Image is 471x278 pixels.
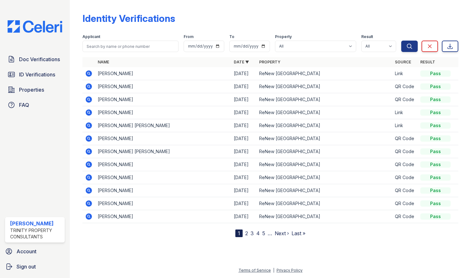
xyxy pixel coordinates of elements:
[16,263,36,270] span: Sign out
[392,119,418,132] td: Link
[257,93,392,106] td: ReNew [GEOGRAPHIC_DATA]
[231,132,257,145] td: [DATE]
[257,67,392,80] td: ReNew [GEOGRAPHIC_DATA]
[420,200,451,207] div: Pass
[95,171,231,184] td: [PERSON_NAME]
[19,55,60,63] span: Doc Verifications
[95,132,231,145] td: [PERSON_NAME]
[19,101,29,109] span: FAQ
[257,119,392,132] td: ReNew [GEOGRAPHIC_DATA]
[82,13,175,24] div: Identity Verifications
[420,161,451,168] div: Pass
[275,230,289,236] a: Next ›
[392,197,418,210] td: QR Code
[273,268,274,273] div: |
[257,145,392,158] td: ReNew [GEOGRAPHIC_DATA]
[231,197,257,210] td: [DATE]
[392,210,418,223] td: QR Code
[231,119,257,132] td: [DATE]
[291,230,305,236] a: Last »
[234,60,249,64] a: Date ▼
[95,106,231,119] td: [PERSON_NAME]
[95,119,231,132] td: [PERSON_NAME] [PERSON_NAME]
[420,109,451,116] div: Pass
[231,145,257,158] td: [DATE]
[257,106,392,119] td: ReNew [GEOGRAPHIC_DATA]
[10,227,62,240] div: Trinity Property Consultants
[420,60,435,64] a: Result
[420,70,451,77] div: Pass
[392,80,418,93] td: QR Code
[420,83,451,90] div: Pass
[257,210,392,223] td: ReNew [GEOGRAPHIC_DATA]
[257,184,392,197] td: ReNew [GEOGRAPHIC_DATA]
[257,197,392,210] td: ReNew [GEOGRAPHIC_DATA]
[231,171,257,184] td: [DATE]
[392,67,418,80] td: Link
[231,67,257,80] td: [DATE]
[420,135,451,142] div: Pass
[5,83,65,96] a: Properties
[257,132,392,145] td: ReNew [GEOGRAPHIC_DATA]
[19,86,44,94] span: Properties
[392,184,418,197] td: QR Code
[420,187,451,194] div: Pass
[259,60,280,64] a: Property
[395,60,411,64] a: Source
[262,230,265,236] a: 5
[257,80,392,93] td: ReNew [GEOGRAPHIC_DATA]
[5,53,65,66] a: Doc Verifications
[231,93,257,106] td: [DATE]
[235,230,243,237] div: 1
[5,99,65,111] a: FAQ
[420,213,451,220] div: Pass
[82,34,100,39] label: Applicant
[229,34,234,39] label: To
[231,184,257,197] td: [DATE]
[239,268,271,273] a: Terms of Service
[268,230,272,237] span: …
[392,145,418,158] td: QR Code
[256,230,260,236] a: 4
[184,34,193,39] label: From
[95,210,231,223] td: [PERSON_NAME]
[277,268,303,273] a: Privacy Policy
[95,184,231,197] td: [PERSON_NAME]
[257,171,392,184] td: ReNew [GEOGRAPHIC_DATA]
[98,60,109,64] a: Name
[420,148,451,155] div: Pass
[392,93,418,106] td: QR Code
[392,171,418,184] td: QR Code
[231,210,257,223] td: [DATE]
[420,122,451,129] div: Pass
[392,158,418,171] td: QR Code
[257,158,392,171] td: ReNew [GEOGRAPHIC_DATA]
[95,197,231,210] td: [PERSON_NAME]
[420,174,451,181] div: Pass
[10,220,62,227] div: [PERSON_NAME]
[3,260,67,273] a: Sign out
[95,158,231,171] td: [PERSON_NAME]
[95,80,231,93] td: [PERSON_NAME]
[16,248,36,255] span: Account
[361,34,373,39] label: Result
[392,132,418,145] td: QR Code
[19,71,55,78] span: ID Verifications
[245,230,248,236] a: 2
[231,80,257,93] td: [DATE]
[3,20,67,33] img: CE_Logo_Blue-a8612792a0a2168367f1c8372b55b34899dd931a85d93a1a3d3e32e68fde9ad4.png
[231,158,257,171] td: [DATE]
[420,96,451,103] div: Pass
[95,145,231,158] td: [PERSON_NAME] [PERSON_NAME]
[5,68,65,81] a: ID Verifications
[95,67,231,80] td: [PERSON_NAME]
[231,106,257,119] td: [DATE]
[82,41,179,52] input: Search by name or phone number
[95,93,231,106] td: [PERSON_NAME]
[392,106,418,119] td: Link
[251,230,254,236] a: 3
[3,245,67,258] a: Account
[275,34,292,39] label: Property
